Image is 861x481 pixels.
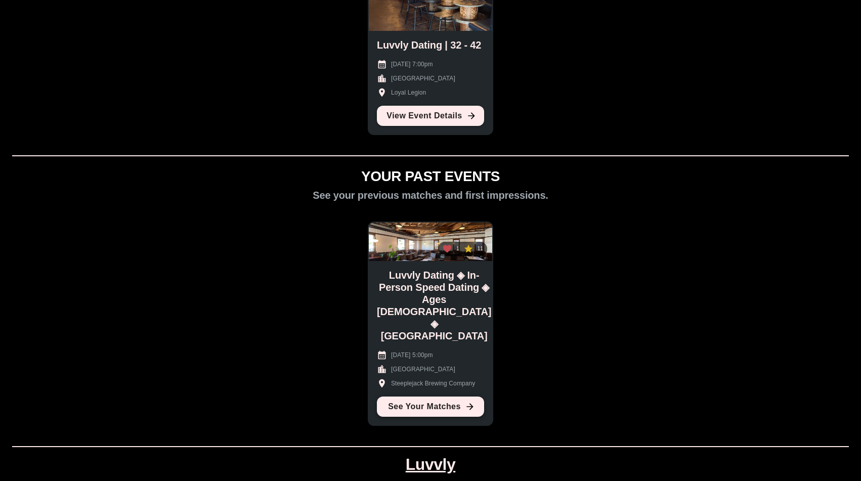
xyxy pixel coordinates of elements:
[391,74,455,83] p: [GEOGRAPHIC_DATA]
[391,88,426,97] p: Loyal Legion
[361,168,500,185] h1: YOUR PAST EVENTS
[391,379,475,388] p: Steeplejack Brewing Company
[313,189,548,201] h2: See your previous matches and first impressions.
[456,245,459,252] p: 1
[377,106,484,126] a: View Event Details
[391,60,433,69] p: [DATE] 7:00pm
[377,39,481,51] h2: Luvvly Dating | 32 - 42
[406,455,455,474] a: Luvvly
[478,245,483,252] p: 11
[377,397,484,417] a: See Your Matches
[377,269,491,342] h2: Luvvly Dating ◈ In-Person Speed Dating ◈ Ages [DEMOGRAPHIC_DATA] ◈ [GEOGRAPHIC_DATA]
[391,365,455,374] p: [GEOGRAPHIC_DATA]
[391,351,433,360] p: [DATE] 5:00pm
